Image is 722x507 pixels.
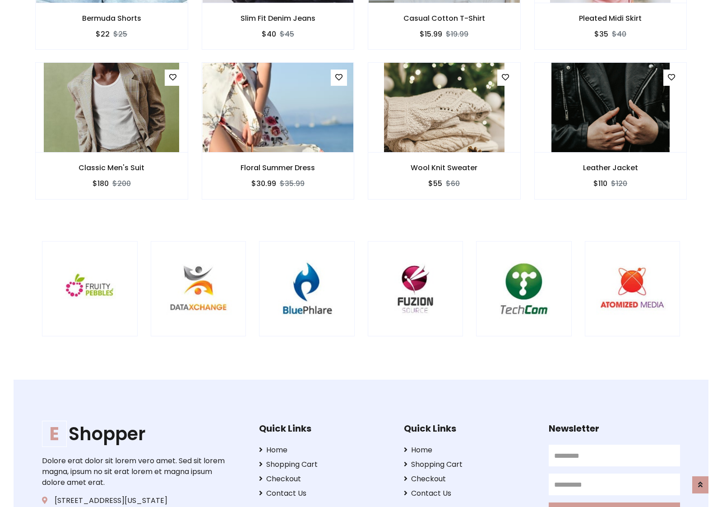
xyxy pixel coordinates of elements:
h6: $22 [96,30,110,38]
del: $40 [612,29,626,39]
a: Contact Us [259,488,390,499]
h5: Quick Links [259,423,390,434]
p: Dolore erat dolor sit lorem vero amet. Sed sit lorem magna, ipsum no sit erat lorem et magna ipsu... [42,456,231,488]
del: $120 [611,178,627,189]
a: Contact Us [404,488,535,499]
h6: Classic Men's Suit [36,163,188,172]
a: Checkout [404,474,535,484]
a: Shopping Cart [259,459,390,470]
a: Shopping Cart [404,459,535,470]
h6: $15.99 [420,30,442,38]
h6: $30.99 [251,179,276,188]
h5: Quick Links [404,423,535,434]
h6: $180 [93,179,109,188]
del: $45 [280,29,294,39]
h6: $55 [428,179,442,188]
del: $25 [113,29,127,39]
h6: Floral Summer Dress [202,163,354,172]
a: Home [259,445,390,456]
h6: Bermuda Shorts [36,14,188,23]
h6: $110 [593,179,607,188]
del: $200 [112,178,131,189]
h6: $40 [262,30,276,38]
a: EShopper [42,423,231,445]
h1: Shopper [42,423,231,445]
h6: Casual Cotton T-Shirt [368,14,520,23]
h6: Pleated Midi Skirt [535,14,687,23]
del: $35.99 [280,178,305,189]
del: $60 [446,178,460,189]
h5: Newsletter [549,423,680,434]
h6: Slim Fit Denim Jeans [202,14,354,23]
h6: Leather Jacket [535,163,687,172]
a: Checkout [259,474,390,484]
h6: Wool Knit Sweater [368,163,520,172]
del: $19.99 [446,29,468,39]
a: Home [404,445,535,456]
span: E [42,421,67,447]
p: [STREET_ADDRESS][US_STATE] [42,495,231,506]
h6: $35 [594,30,608,38]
